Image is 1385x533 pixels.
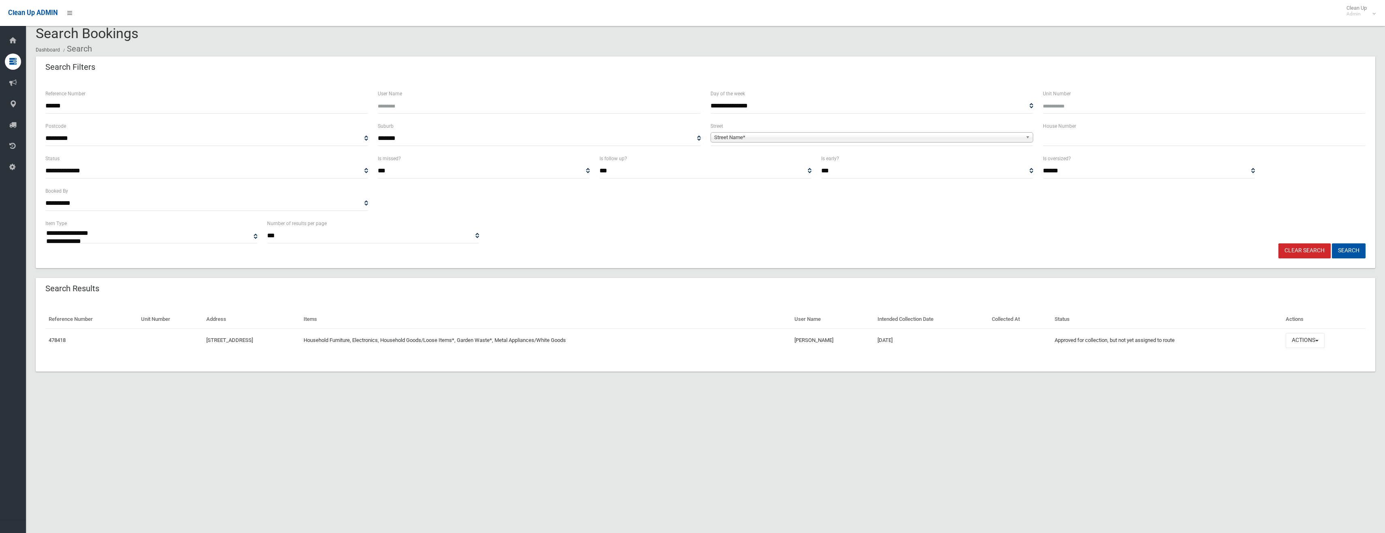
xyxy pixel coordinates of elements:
a: Dashboard [36,47,60,53]
label: Item Type [45,219,67,228]
td: [PERSON_NAME] [791,329,874,352]
span: Clean Up [1342,5,1375,17]
th: User Name [791,310,874,329]
button: Actions [1286,333,1325,348]
label: Status [45,154,60,163]
label: Street [711,122,723,131]
span: Street Name* [714,133,1022,142]
button: Search [1332,243,1366,258]
label: Booked By [45,187,68,196]
label: Postcode [45,122,66,131]
header: Search Results [36,281,109,297]
label: Unit Number [1043,89,1071,98]
th: Actions [1282,310,1366,329]
label: User Name [378,89,402,98]
th: Address [203,310,300,329]
label: Is missed? [378,154,401,163]
td: Household Furniture, Electronics, Household Goods/Loose Items*, Garden Waste*, Metal Appliances/W... [300,329,792,352]
li: Search [61,41,92,56]
a: [STREET_ADDRESS] [206,337,253,343]
small: Admin [1346,11,1367,17]
span: Clean Up ADMIN [8,9,58,17]
td: Approved for collection, but not yet assigned to route [1051,329,1282,352]
th: Items [300,310,792,329]
a: Clear Search [1278,243,1331,258]
a: 478418 [49,337,66,343]
th: Reference Number [45,310,138,329]
span: Search Bookings [36,25,139,41]
th: Status [1051,310,1282,329]
label: Is follow up? [599,154,627,163]
label: Suburb [378,122,394,131]
th: Unit Number [138,310,203,329]
label: Reference Number [45,89,86,98]
label: House Number [1043,122,1076,131]
label: Number of results per page [267,219,327,228]
header: Search Filters [36,59,105,75]
td: [DATE] [874,329,988,352]
label: Is oversized? [1043,154,1071,163]
label: Is early? [821,154,839,163]
th: Collected At [989,310,1051,329]
label: Day of the week [711,89,745,98]
th: Intended Collection Date [874,310,988,329]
